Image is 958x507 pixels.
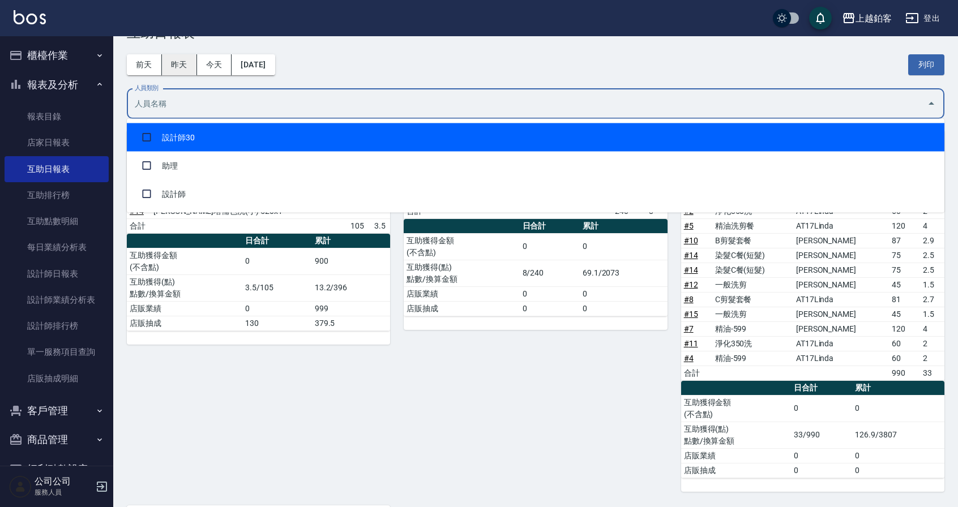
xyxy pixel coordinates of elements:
th: 累計 [312,234,391,248]
td: 3.5 [371,218,390,233]
td: 0 [852,395,944,422]
li: 設計師 [127,180,944,208]
td: AT17Linda [793,351,889,366]
td: AT17Linda [793,336,889,351]
td: 互助獲得金額 (不含點) [681,395,791,422]
a: 設計師業績分析表 [5,287,109,313]
td: 60 [889,336,920,351]
td: 互助獲得金額 (不含點) [404,233,519,260]
a: 設計師日報表 [5,261,109,287]
td: AT17Linda [793,292,889,307]
a: #14 [684,265,698,274]
a: #8 [684,295,694,304]
td: 900 [312,248,391,274]
td: AT17Linda [793,218,889,233]
td: [PERSON_NAME] [793,277,889,292]
td: 2 [920,351,944,366]
table: a dense table [127,234,390,331]
button: save [809,7,832,29]
td: 4 [920,218,944,233]
td: [PERSON_NAME] [793,233,889,248]
td: 45 [889,307,920,321]
td: 0 [520,301,580,316]
td: 0 [791,395,853,422]
td: 990 [889,366,920,380]
td: 999 [312,301,391,316]
th: 日合計 [242,234,311,248]
td: 33/990 [791,422,853,448]
a: #2 [684,207,694,216]
td: 店販業績 [404,286,519,301]
td: 店販業績 [681,448,791,463]
img: Logo [14,10,46,24]
td: 13.2/396 [312,274,391,301]
td: 2 [920,336,944,351]
button: 登出 [901,8,944,29]
td: 3.5/105 [242,274,311,301]
a: 店家日報表 [5,130,109,156]
td: 0 [580,233,668,260]
li: 助理 [127,152,944,180]
td: 1.5 [920,277,944,292]
a: 單一服務項目查詢 [5,339,109,365]
th: 日合計 [520,219,580,234]
li: 設計師30 [127,123,944,152]
p: 服務人員 [35,487,92,497]
td: 0 [520,286,580,301]
td: 0 [852,448,944,463]
a: 互助點數明細 [5,208,109,234]
button: 今天 [197,54,232,75]
td: 精油-599 [712,321,793,336]
div: 上越鉑客 [856,11,892,25]
td: 69.1/2073 [580,260,668,286]
td: 2.9 [920,233,944,248]
td: [PERSON_NAME] [793,321,889,336]
td: 2.5 [920,248,944,263]
button: Close [922,94,940,113]
td: 2.7 [920,292,944,307]
a: #15 [684,310,698,319]
img: Person [9,475,32,498]
a: 店販抽成明細 [5,366,109,392]
td: 互助獲得(點) 點數/換算金額 [127,274,242,301]
button: 報表及分析 [5,70,109,100]
td: 一般洗剪 [712,277,793,292]
td: 105 [348,218,371,233]
a: 互助日報表 [5,156,109,182]
td: 0 [580,301,668,316]
button: 商品管理 [5,425,109,454]
td: 合計 [681,366,712,380]
td: 0 [242,301,311,316]
button: [DATE] [232,54,275,75]
td: 精油洗剪餐 [712,218,793,233]
td: 店販業績 [127,301,242,316]
td: 87 [889,233,920,248]
a: #4 [684,354,694,363]
a: 每日業績分析表 [5,234,109,260]
td: 0 [791,448,853,463]
label: 人員類別 [135,84,159,92]
td: 130 [242,316,311,330]
td: 店販抽成 [127,316,242,330]
td: 互助獲得(點) 點數/換算金額 [404,260,519,286]
td: 33 [920,366,944,380]
a: 互助排行榜 [5,182,109,208]
table: a dense table [681,381,944,478]
button: 紅利點數設定 [5,454,109,484]
td: 126.9/3807 [852,422,944,448]
td: 120 [889,218,920,233]
button: 上越鉑客 [837,7,896,30]
table: a dense table [404,219,667,316]
a: 設計師排行榜 [5,313,109,339]
td: B剪髮套餐 [712,233,793,248]
td: 0 [580,286,668,301]
td: 1.5 [920,307,944,321]
td: 75 [889,263,920,277]
td: 淨化350洗 [712,336,793,351]
a: 報表目錄 [5,104,109,130]
td: 互助獲得(點) 點數/換算金額 [681,422,791,448]
button: 前天 [127,54,162,75]
td: 精油-599 [712,351,793,366]
td: 379.5 [312,316,391,330]
td: 店販抽成 [681,463,791,478]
